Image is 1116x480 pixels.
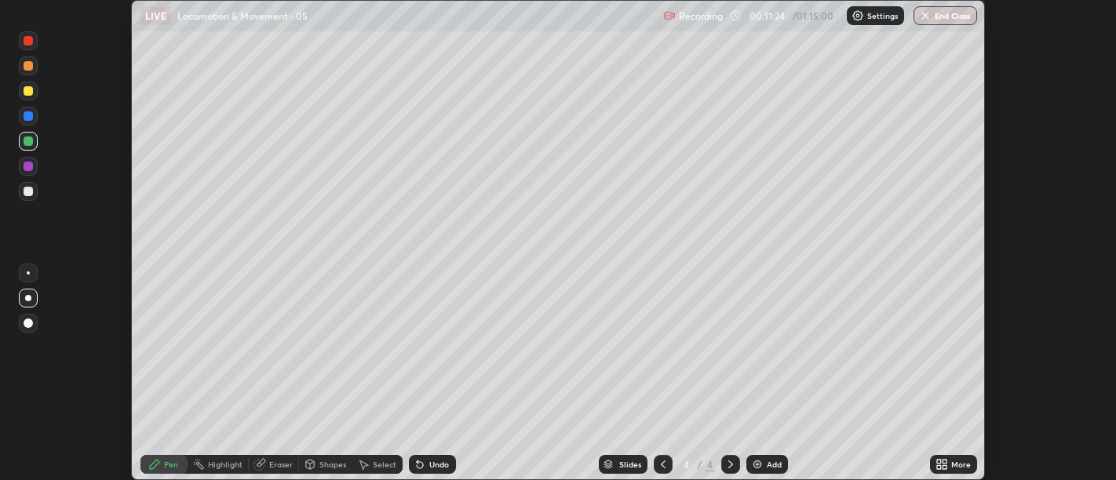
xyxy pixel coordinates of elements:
div: Highlight [208,460,243,468]
div: Slides [619,460,641,468]
img: end-class-cross [919,9,932,22]
div: Shapes [319,460,346,468]
div: 4 [679,460,695,469]
div: More [951,460,971,468]
div: Pen [164,460,178,468]
button: End Class [914,6,977,25]
p: Settings [867,12,898,20]
div: Undo [429,460,449,468]
p: LIVE [145,9,166,22]
div: / [698,460,702,469]
p: Locomotion & Movement - 05 [177,9,308,22]
p: Recording [679,10,723,22]
div: Add [767,460,782,468]
div: 4 [706,457,715,471]
img: add-slide-button [751,458,764,471]
div: Eraser [269,460,293,468]
div: Select [373,460,396,468]
img: recording.375f2c34.svg [663,9,676,22]
img: class-settings-icons [852,9,864,22]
